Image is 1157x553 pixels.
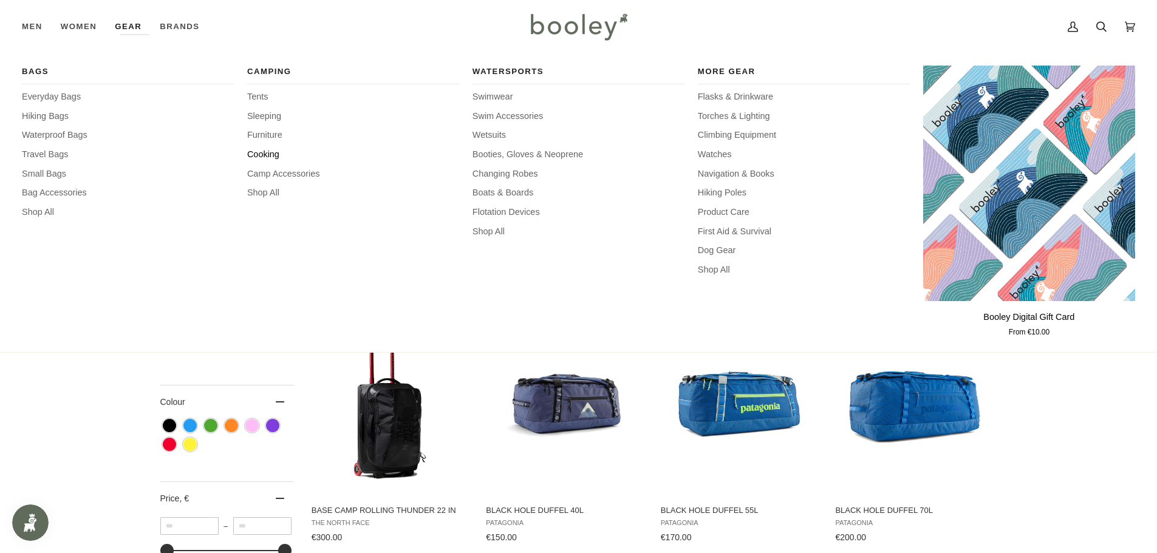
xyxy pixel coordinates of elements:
a: Hiking Poles [698,186,910,200]
span: , € [179,494,189,503]
a: Cooking [247,148,459,161]
a: Black Hole Duffel 70L [833,314,994,547]
a: Travel Bags [22,148,234,161]
input: Maximum value [233,517,292,535]
a: Watersports [473,66,684,84]
span: Small Bags [22,168,234,181]
span: Black Hole Duffel 40L [486,505,643,516]
a: Changing Robes [473,168,684,181]
span: – [219,522,233,531]
a: Product Care [698,206,910,219]
a: Wetsuits [473,129,684,142]
a: Black Hole Duffel 55L [659,314,820,547]
p: Booley Digital Gift Card [983,311,1074,324]
a: Swim Accessories [473,110,684,123]
span: €150.00 [486,532,517,542]
a: Climbing Equipment [698,129,910,142]
span: Torches & Lighting [698,110,910,123]
a: Sleeping [247,110,459,123]
span: Patagonia [661,519,818,527]
img: Patagonia Black Hole Duffel 40L Current Blue - Booley Galway [484,324,645,485]
span: Brands [160,21,199,33]
span: Gear [115,21,142,33]
a: Tents [247,90,459,104]
a: Hiking Bags [22,110,234,123]
input: Minimum value [160,517,219,535]
a: Flasks & Drinkware [698,90,910,104]
a: Dog Gear [698,244,910,257]
span: Price [160,494,189,503]
a: Flotation Devices [473,206,684,219]
span: Colour: Pink [245,419,259,432]
a: Camp Accessories [247,168,459,181]
a: Camping [247,66,459,84]
span: More Gear [698,66,910,78]
a: Base Camp Rolling Thunder 22 in [310,314,471,547]
span: Base Camp Rolling Thunder 22 in [312,505,469,516]
span: €300.00 [312,532,343,542]
img: The North Face Base Camp Rolling Thunder 22 in TNF Black / TNF White / NPF - Booley Galway [310,324,471,485]
span: Colour: Orange [225,419,238,432]
span: Black Hole Duffel 70L [835,505,992,516]
product-grid-item-variant: €10.00 [923,66,1135,301]
a: Watches [698,148,910,161]
iframe: Button to open loyalty program pop-up [12,504,49,541]
span: Colour: Yellow [183,438,197,451]
span: Watersports [473,66,684,78]
span: Men [22,21,43,33]
a: Black Hole Duffel 40L [484,314,645,547]
span: Colour [160,397,194,407]
a: Everyday Bags [22,90,234,104]
span: Colour: Purple [266,419,279,432]
product-grid-item: Booley Digital Gift Card [923,66,1135,338]
a: Bag Accessories [22,186,234,200]
a: Shop All [22,206,234,219]
span: €170.00 [661,532,692,542]
span: The North Face [312,519,469,527]
a: Shop All [473,225,684,239]
a: Booties, Gloves & Neoprene [473,148,684,161]
span: Bags [22,66,234,78]
span: Black Hole Duffel 55L [661,505,818,516]
a: Furniture [247,129,459,142]
a: First Aid & Survival [698,225,910,239]
a: Bags [22,66,234,84]
a: Waterproof Bags [22,129,234,142]
a: Shop All [247,186,459,200]
img: Booley [525,9,632,44]
a: Booley Digital Gift Card [923,66,1135,301]
a: Boats & Boards [473,186,684,200]
span: Swimwear [473,90,684,104]
a: Navigation & Books [698,168,910,181]
a: Shop All [698,263,910,277]
span: €200.00 [835,532,866,542]
a: More Gear [698,66,910,84]
span: Colour: Red [163,438,176,451]
span: Colour: Black [163,419,176,432]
